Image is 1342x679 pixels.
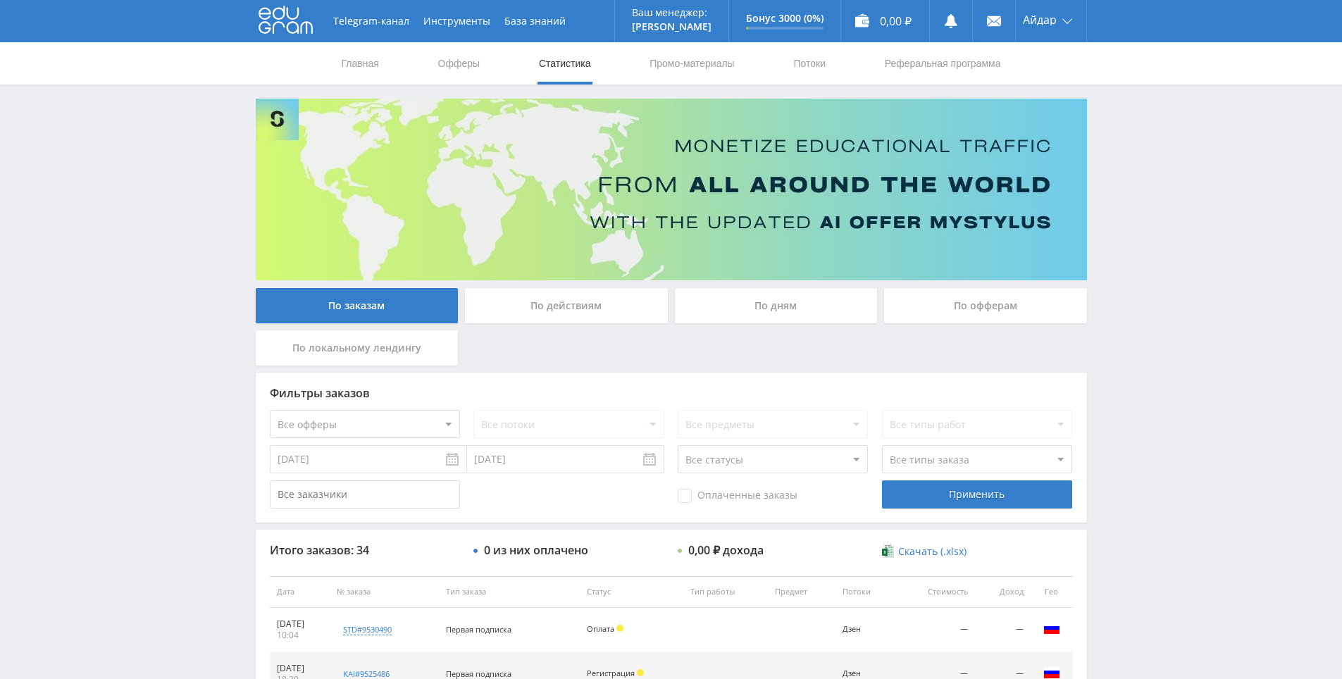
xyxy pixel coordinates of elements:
p: Бонус 3000 (0%) [746,13,824,24]
div: 0 из них оплачено [484,544,588,556]
th: Предмет [768,576,835,608]
td: — [975,608,1030,652]
a: Потоки [792,42,827,85]
a: Реферальная программа [883,42,1002,85]
th: Доход [975,576,1030,608]
div: [DATE] [277,663,323,674]
th: Тип заказа [439,576,580,608]
div: По заказам [256,288,459,323]
th: Стоимость [897,576,976,608]
div: По действиям [465,288,668,323]
img: rus.png [1043,620,1060,637]
div: По локальному лендингу [256,330,459,366]
img: xlsx [882,544,894,558]
span: Оплаченные заказы [678,489,797,503]
p: Ваш менеджер: [632,7,712,18]
input: Все заказчики [270,480,460,509]
span: Регистрация [587,668,635,678]
div: Дзен [843,669,890,678]
span: Холд [637,669,644,676]
div: По дням [675,288,878,323]
th: Статус [580,576,683,608]
span: Холд [616,625,623,632]
th: Дата [270,576,330,608]
span: Первая подписка [446,624,511,635]
a: Промо-материалы [648,42,735,85]
a: Главная [340,42,380,85]
th: Гео [1031,576,1073,608]
div: Дзен [843,625,890,634]
div: По офферам [884,288,1087,323]
a: Офферы [437,42,482,85]
span: Оплата [587,623,614,634]
th: Потоки [835,576,897,608]
a: Скачать (.xlsx) [882,544,967,559]
img: Banner [256,99,1087,280]
th: Тип работы [683,576,768,608]
div: Фильтры заказов [270,387,1073,399]
div: Применить [882,480,1072,509]
th: № заказа [330,576,439,608]
p: [PERSON_NAME] [632,21,712,32]
div: 0,00 ₽ дохода [688,544,764,556]
td: — [897,608,976,652]
div: [DATE] [277,618,323,630]
span: Первая подписка [446,668,511,679]
span: Айдар [1023,14,1057,25]
a: Статистика [538,42,592,85]
div: Итого заказов: 34 [270,544,460,556]
span: Скачать (.xlsx) [898,546,967,557]
div: std#9530490 [343,624,392,635]
div: 10:04 [277,630,323,641]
